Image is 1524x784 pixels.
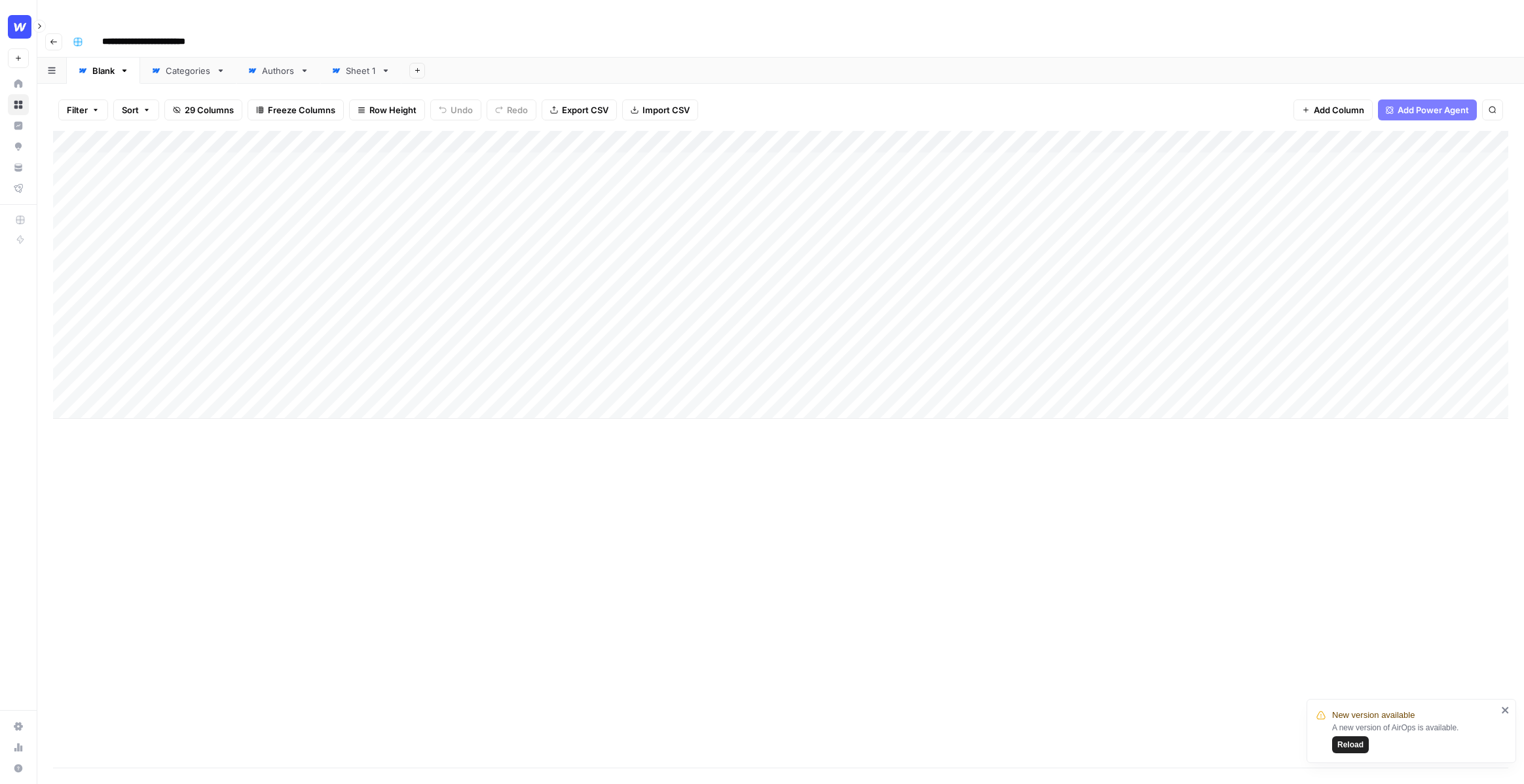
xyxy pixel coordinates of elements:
div: Categories [166,64,211,77]
div: A new version of AirOps is available. [1332,722,1497,753]
div: Blank [92,64,115,77]
button: Add Column [1293,99,1373,120]
button: 29 Columns [164,99,242,120]
a: Your Data [8,157,29,178]
span: New version available [1332,709,1415,722]
button: Reload [1332,736,1369,753]
button: Sort [113,99,159,120]
button: Workspace: Webflow [8,10,29,43]
span: Redo [507,103,528,116]
button: Add Power Agent [1378,99,1477,120]
a: Blank [67,58,140,84]
button: Help + Support [8,758,29,779]
span: Sort [122,103,139,116]
span: Undo [451,103,473,116]
a: Browse [8,94,29,115]
button: Export CSV [542,99,617,120]
span: Add Power Agent [1398,103,1469,116]
span: Import CSV [642,103,690,116]
button: close [1501,705,1510,715]
span: Row Height [369,103,417,116]
span: 29 Columns [185,103,234,116]
div: Authors [262,64,295,77]
a: Insights [8,115,29,136]
a: Sheet 1 [320,58,401,84]
a: Home [8,73,29,94]
button: Import CSV [622,99,698,120]
button: Undo [430,99,481,120]
span: Export CSV [562,103,608,116]
a: Settings [8,716,29,737]
a: Usage [8,737,29,758]
a: Opportunities [8,136,29,157]
span: Reload [1337,739,1364,751]
button: Filter [58,99,108,120]
span: Freeze Columns [268,103,335,116]
a: Flightpath [8,178,29,199]
div: Sheet 1 [346,64,376,77]
button: Redo [487,99,536,120]
button: Freeze Columns [248,99,344,120]
a: Categories [140,58,236,84]
span: Filter [67,103,88,116]
span: Add Column [1314,103,1364,116]
a: Authors [236,58,320,84]
button: Row Height [349,99,425,120]
img: Webflow Logo [8,15,31,39]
